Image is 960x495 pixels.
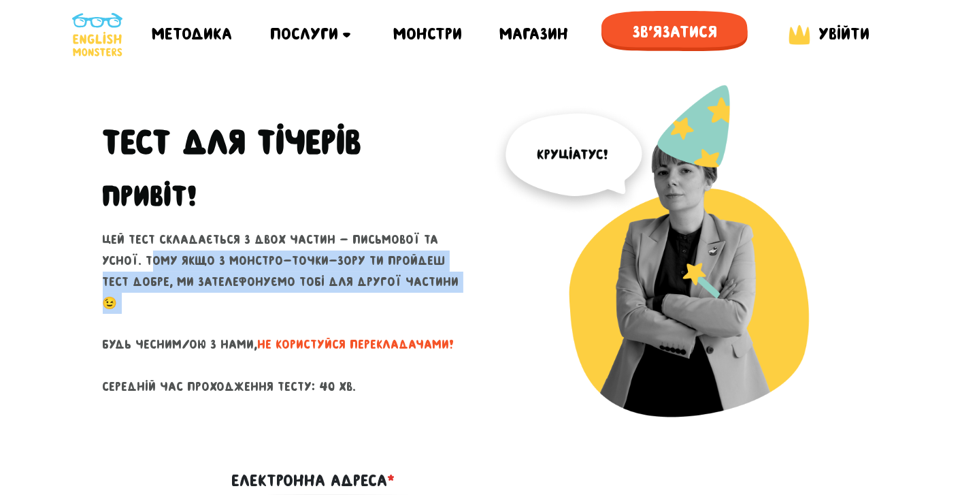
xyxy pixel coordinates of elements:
[103,229,470,397] p: Цей тест складається з двох частин - письмової та усної. Тому якщо з монстро-точки-зору ти пройде...
[232,468,395,494] label: Електронна адреса
[103,179,197,213] h2: Привіт!
[601,11,748,58] a: Зв'язатися
[601,11,748,53] span: Зв'язатися
[258,338,454,351] span: не користуйся перекладачами!
[103,122,470,163] h1: Тест для тічерів
[818,25,870,43] span: Увійти
[72,13,122,57] img: English Monsters
[786,22,813,48] img: English Monsters login
[491,84,858,451] img: English Monsters test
